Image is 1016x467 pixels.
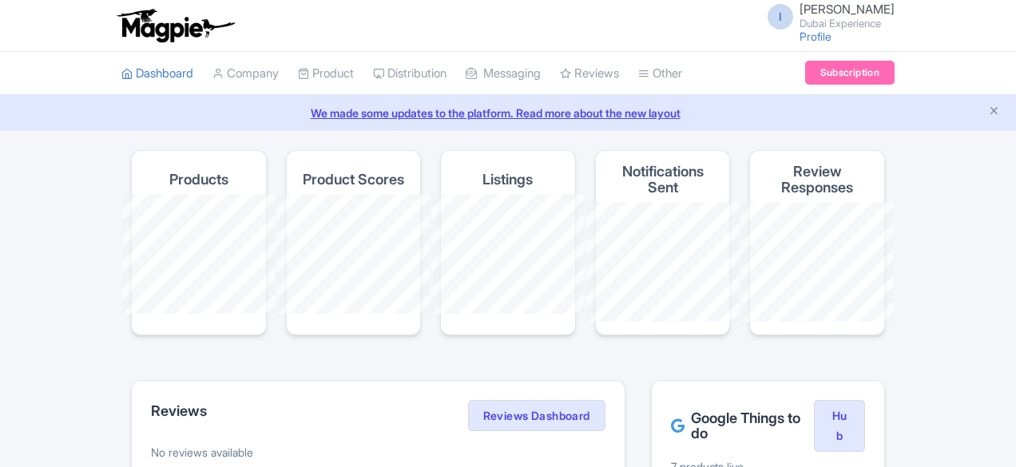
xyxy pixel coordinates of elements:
a: Reviews Dashboard [468,400,605,432]
a: Subscription [805,61,895,85]
img: logo-ab69f6fb50320c5b225c76a69d11143b.png [113,8,237,43]
a: Other [638,52,682,96]
a: We made some updates to the platform. Read more about the new layout [10,105,1006,121]
h4: Notifications Sent [609,164,717,196]
a: Company [212,52,279,96]
span: [PERSON_NAME] [800,2,895,17]
p: No reviews available [151,444,605,461]
a: Profile [800,30,831,43]
span: I [768,4,793,30]
a: Product [298,52,354,96]
a: Hub [814,400,865,453]
a: Reviews [560,52,619,96]
h4: Review Responses [763,164,871,196]
h2: Reviews [151,403,207,419]
button: Close announcement [988,103,1000,121]
h4: Product Scores [303,172,404,188]
small: Dubai Experience [800,18,895,29]
h4: Products [169,172,228,188]
a: I [PERSON_NAME] Dubai Experience [758,3,895,29]
a: Distribution [373,52,446,96]
a: Dashboard [121,52,193,96]
h2: Google Things to do [671,410,814,442]
a: Messaging [466,52,541,96]
h4: Listings [482,172,533,188]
